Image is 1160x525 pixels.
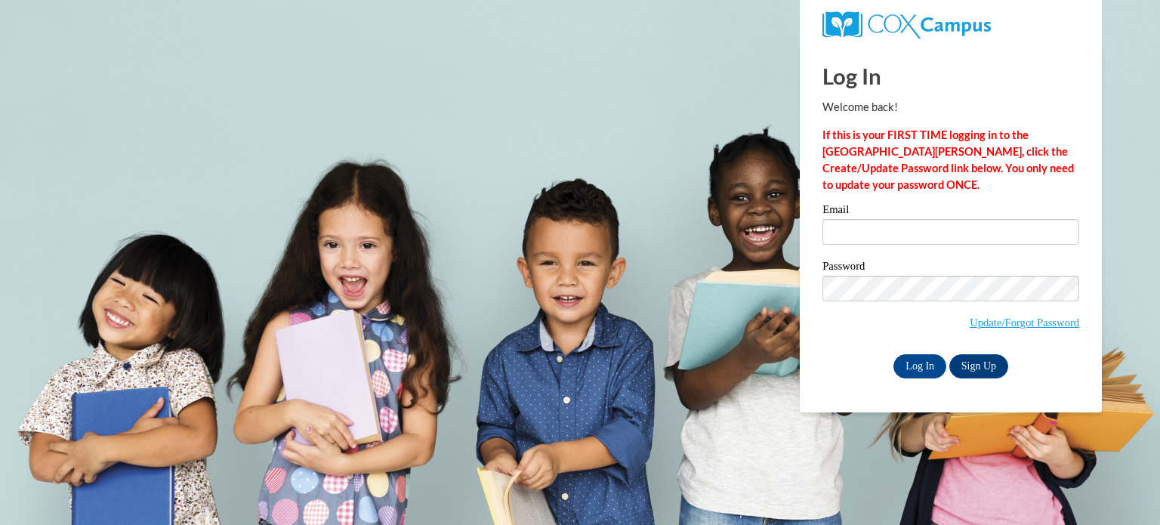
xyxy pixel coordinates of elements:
[970,317,1079,329] a: Update/Forgot Password
[822,60,1079,91] h1: Log In
[949,354,1008,378] a: Sign Up
[822,11,991,39] img: COX Campus
[822,99,1079,116] p: Welcome back!
[893,354,946,378] input: Log In
[822,17,991,30] a: COX Campus
[822,128,1074,191] strong: If this is your FIRST TIME logging in to the [GEOGRAPHIC_DATA][PERSON_NAME], click the Create/Upd...
[822,261,1079,276] label: Password
[822,204,1079,219] label: Email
